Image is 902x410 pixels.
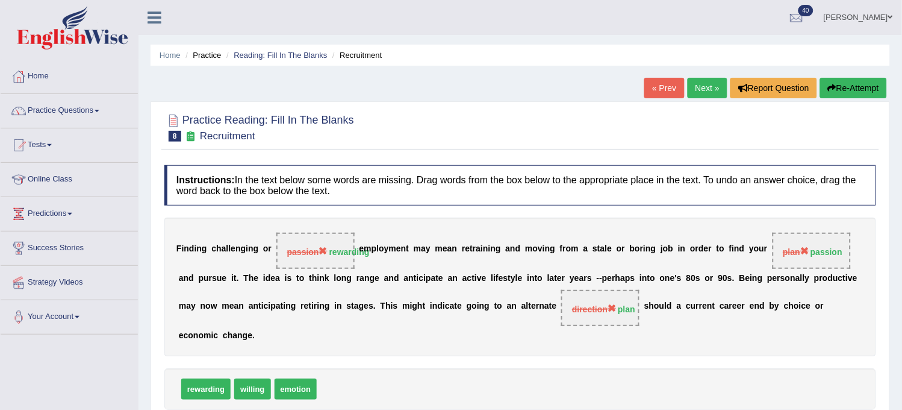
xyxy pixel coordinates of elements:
b: d [515,244,521,254]
b: s [287,273,292,283]
b: i [493,273,496,283]
b: o [823,273,828,283]
b: o [660,273,665,283]
b: f [560,244,563,254]
b: B [739,273,745,283]
b: y [749,244,754,254]
b: e [375,273,379,283]
b: s [727,273,732,283]
b: a [447,244,452,254]
b: t [258,301,261,311]
b: t [414,273,417,283]
li: Recruitment [329,49,382,61]
b: o [337,273,342,283]
b: t [309,301,312,311]
a: Success Stories [1,232,138,262]
b: o [785,273,791,283]
b: i [527,273,530,283]
b: r [314,301,317,311]
b: n [735,244,740,254]
b: a [550,273,555,283]
b: m [222,301,229,311]
b: e [557,273,562,283]
b: o [650,273,656,283]
b: g [202,244,207,254]
b: i [423,273,426,283]
b: n [753,273,758,283]
b: 8 [686,273,691,283]
b: T [381,301,386,311]
span: Drop target [561,290,639,326]
b: r [764,244,767,254]
b: r [622,244,625,254]
b: l [605,244,608,254]
strong: rewarding [329,247,370,257]
b: r [269,244,272,254]
b: . [732,273,735,283]
b: e [773,273,777,283]
b: s [369,301,373,311]
b: r [584,273,587,283]
b: n [239,301,244,311]
b: a [276,301,281,311]
b: o [690,244,695,254]
b: i [678,244,680,254]
b: a [186,301,191,311]
b: c [467,273,472,283]
b: i [182,244,184,254]
b: e [465,244,470,254]
b: - [599,273,602,283]
b: r [695,244,698,254]
b: t [843,273,846,283]
b: n [452,244,458,254]
b: a [421,244,426,254]
b: p [372,244,377,254]
b: p [625,273,630,283]
b: s [780,273,785,283]
b: p [602,273,608,283]
b: g [651,244,656,254]
b: i [639,273,642,283]
h2: Practice Reading: Fill In The Blanks [164,112,354,142]
b: g [550,244,556,254]
b: i [846,273,848,283]
b: o [533,244,538,254]
b: n [645,244,651,254]
b: p [814,273,820,283]
b: i [311,301,314,311]
b: n [491,244,496,254]
b: o [379,244,384,254]
b: e [253,273,258,283]
b: n [235,244,241,254]
b: h [249,273,254,283]
b: t [234,273,237,283]
button: Report Question [730,78,817,98]
b: m [364,244,371,254]
span: passion [287,247,328,257]
b: i [481,244,483,254]
a: « Prev [644,78,684,98]
span: 8 [169,131,181,142]
b: e [608,273,612,283]
a: Next » [688,78,727,98]
b: n [253,301,259,311]
b: a [476,244,481,254]
b: i [750,273,753,283]
span: Drop target [276,233,355,269]
b: a [275,273,280,283]
b: m [179,301,186,311]
b: l [228,244,231,254]
b: 0 [691,273,696,283]
b: f [496,273,499,283]
b: w [211,301,217,311]
b: i [284,301,286,311]
b: d [266,273,271,283]
b: a [222,244,226,254]
b: e [222,273,227,283]
strong: passion [810,247,842,257]
b: d [394,273,399,283]
b: g [757,273,763,283]
b: e [438,273,443,283]
b: p [426,273,431,283]
b: a [462,273,467,283]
